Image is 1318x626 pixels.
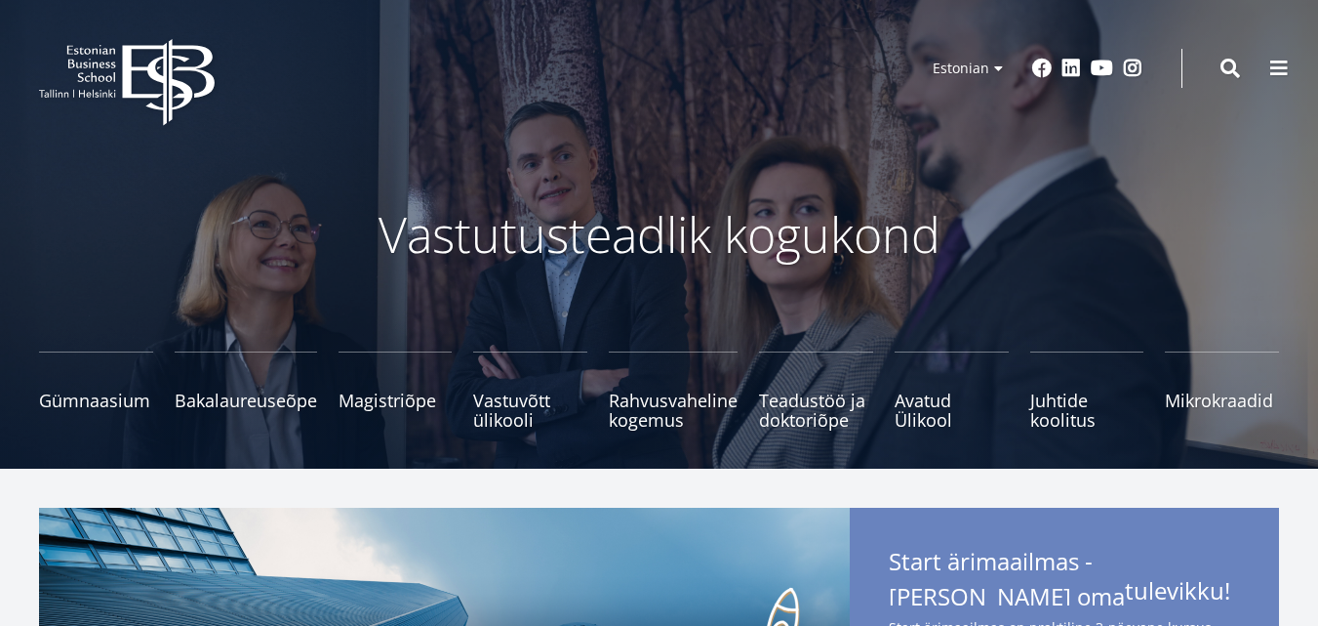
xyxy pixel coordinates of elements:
a: Mikrokraadid [1165,352,1279,430]
a: Linkedin [1061,59,1081,78]
a: Magistriõpe [339,352,453,430]
span: Avatud Ülikool [895,391,1009,430]
a: Juhtide koolitus [1030,352,1144,430]
span: Teadustöö ja doktoriõpe [759,391,873,430]
span: Magistriõpe [339,391,453,410]
span: Gümnaasium [39,391,153,410]
a: Gümnaasium [39,352,153,430]
a: Avatud Ülikool [895,352,1009,430]
span: Vastuvõtt ülikooli [473,391,587,430]
a: Bakalaureuseõpe [175,352,317,430]
span: Juhtide koolitus [1030,391,1144,430]
span: Mikrokraadid [1165,391,1279,410]
span: Rahvusvaheline kogemus [609,391,738,430]
p: Vastutusteadlik kogukond [142,205,1177,264]
span: Start ärimaailmas - [PERSON_NAME] oma [889,547,1240,611]
a: Facebook [1032,59,1052,78]
a: Teadustöö ja doktoriõpe [759,352,873,430]
span: Bakalaureuseõpe [175,391,317,410]
a: Youtube [1091,59,1113,78]
a: Instagram [1123,59,1142,78]
span: tulevikku! [1125,576,1230,605]
a: Vastuvõtt ülikooli [473,352,587,430]
a: Rahvusvaheline kogemus [609,352,738,430]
